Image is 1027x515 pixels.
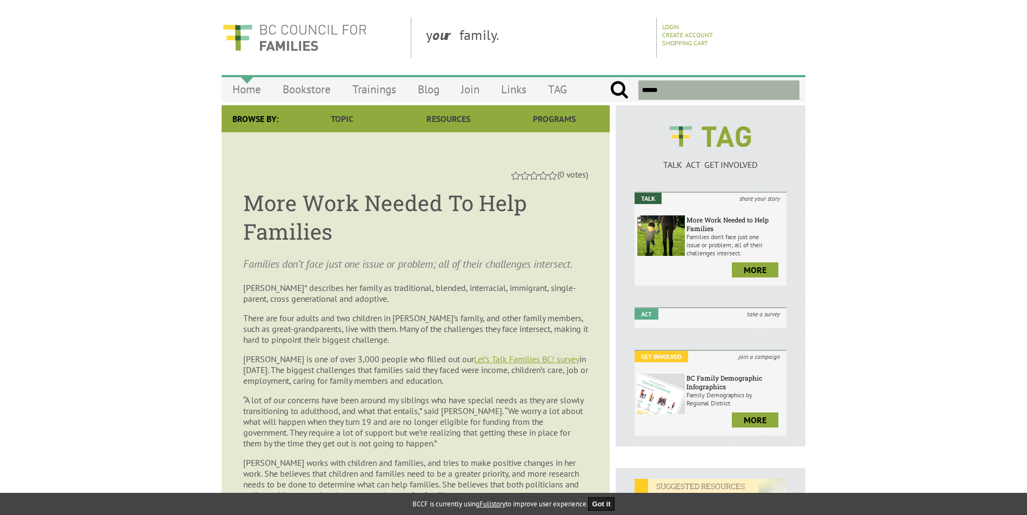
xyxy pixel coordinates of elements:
[635,193,662,204] em: Talk
[342,77,407,102] a: Trainings
[686,374,784,391] h6: BC Family Demographic Infographics
[686,233,784,257] p: Families don’t face just one issue or problem; all of their challenges intersect.
[610,80,629,100] input: Submit
[662,23,679,31] a: Login
[732,351,786,362] i: join a campaign
[450,77,490,102] a: Join
[635,148,786,170] a: TALK ACT GET INVOLVED
[635,351,688,362] em: Get Involved
[479,499,505,509] a: Fullstory
[243,457,588,500] p: [PERSON_NAME] works with children and families, and tries to make positive changes in her work. S...
[521,172,529,180] a: 2
[222,17,368,58] img: BC Council for FAMILIES
[733,193,786,204] i: share your story
[490,77,537,102] a: Links
[635,159,786,170] p: TALK ACT GET INVOLVED
[539,172,548,180] a: 4
[243,188,588,246] h1: More Work Needed To Help Families
[243,256,588,272] p: Families don’t face just one issue or problem; all of their challenges intersect.
[243,282,588,304] p: [PERSON_NAME]* describes her family as traditional, blended, interracial, immigrant, single-paren...
[732,262,778,277] a: more
[741,308,786,320] i: take a survey
[474,354,579,364] a: Let’s Talk Families BC! survey
[662,31,713,39] a: Create Account
[732,412,778,428] a: more
[548,172,557,180] a: 5
[686,215,784,233] h6: More Work Needed to Help Families
[243,354,588,386] p: [PERSON_NAME] is one of over 3,000 people who filled out our in [DATE]. The biggest challenges th...
[222,77,272,102] a: Home
[272,77,342,102] a: Bookstore
[502,105,608,132] a: Programs
[432,26,459,44] strong: our
[417,17,657,58] div: y family.
[662,39,708,47] a: Shopping Cart
[222,105,289,132] div: Browse By:
[662,116,759,157] img: BCCF's TAG Logo
[289,105,395,132] a: Topic
[243,395,588,449] p: “A lot of our concerns have been around my siblings who have special needs as they are slowly tra...
[537,77,578,102] a: TAG
[557,169,588,180] span: (0 votes)
[395,105,501,132] a: Resources
[407,77,450,102] a: Blog
[588,497,615,511] button: Got it
[635,479,758,493] em: SUGGESTED RESOURCES
[686,391,784,407] p: Family Demographics by Regional District
[530,172,538,180] a: 3
[635,308,658,320] em: Act
[511,172,520,180] a: 1
[243,313,588,345] p: There are four adults and two children in [PERSON_NAME]’s family, and other family members, such ...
